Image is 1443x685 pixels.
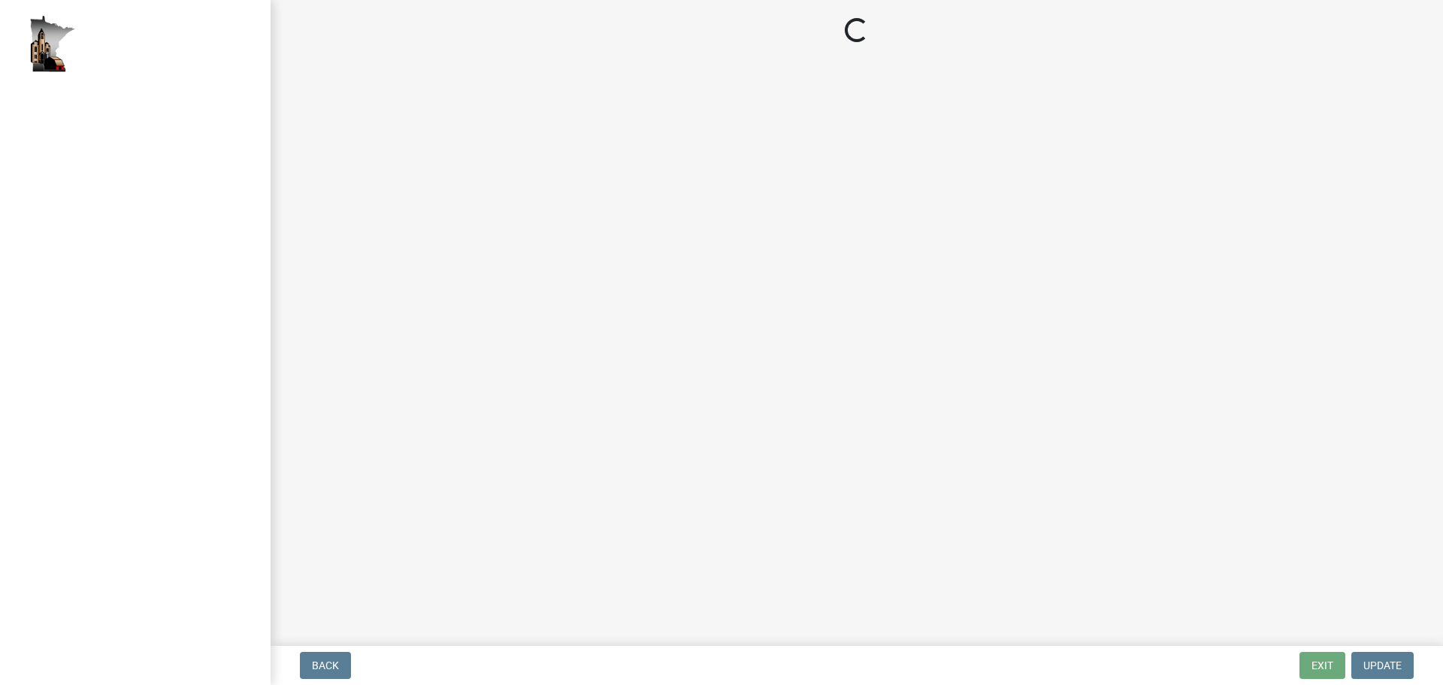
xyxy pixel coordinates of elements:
[300,652,351,679] button: Back
[1299,652,1345,679] button: Exit
[312,659,339,671] span: Back
[30,16,75,72] img: Houston County, Minnesota
[1351,652,1414,679] button: Update
[1363,659,1402,671] span: Update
